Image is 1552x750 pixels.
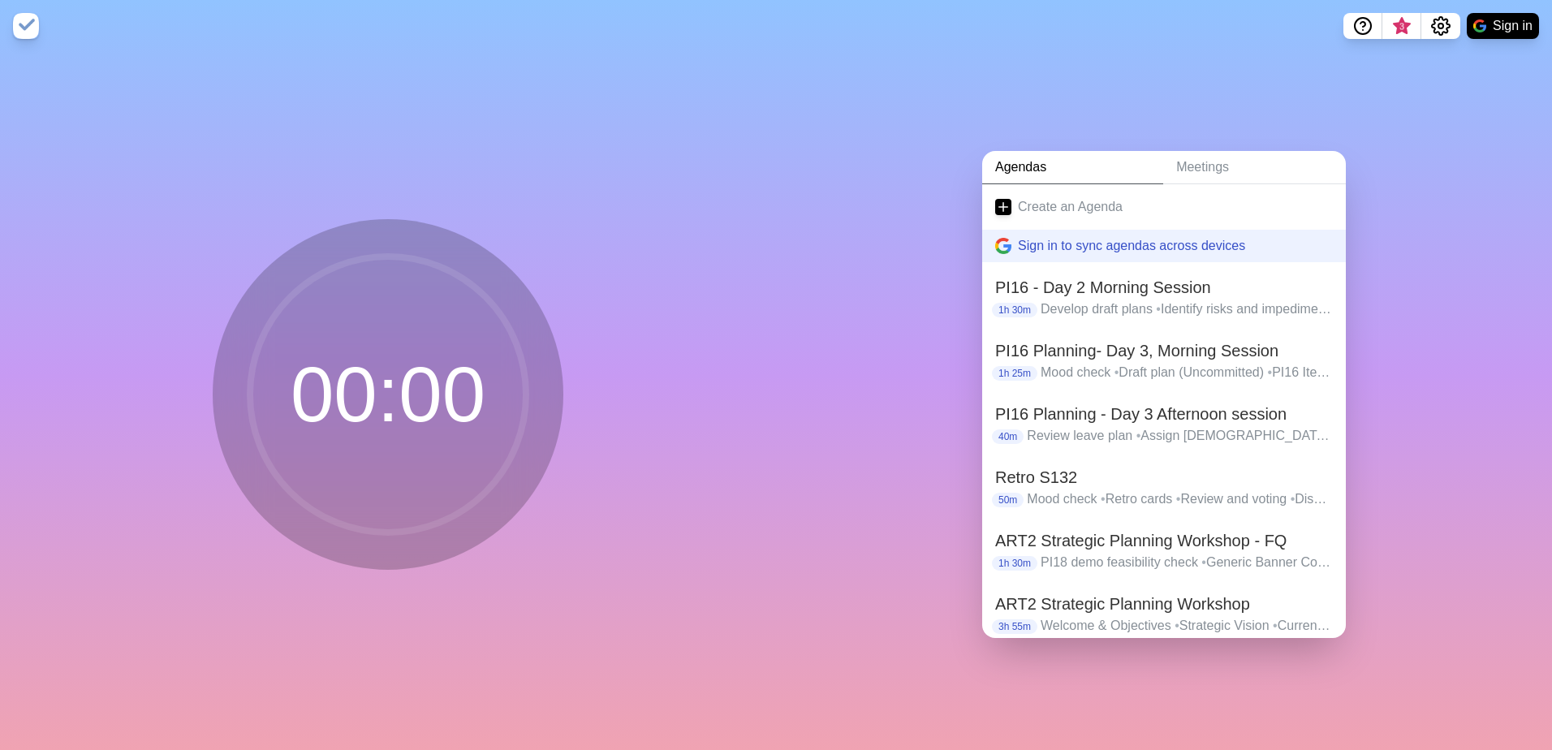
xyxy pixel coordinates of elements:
[1041,616,1333,636] p: Welcome & Objectives Strategic Vision Current State Overview Break Breakout Break Report-back & S...
[992,493,1024,507] p: 50m
[1268,365,1273,379] span: •
[1382,13,1421,39] button: What’s new
[1291,492,1295,506] span: •
[13,13,39,39] img: timeblocks logo
[1467,13,1539,39] button: Sign in
[992,556,1037,571] p: 1h 30m
[1041,553,1333,572] p: PI18 demo feasibility check Generic Banner Concept (Status Transition UI) Expression Builder Capa...
[1101,492,1106,506] span: •
[1343,13,1382,39] button: Help
[1175,619,1179,632] span: •
[995,402,1333,426] h2: PI16 Planning - Day 3 Afternoon session
[982,230,1346,262] button: Sign in to sync agendas across devices
[1041,363,1333,382] p: Mood check Draft plan (Uncommitted) PI16 Iteration 1 Extra for Iteration 1 Planning Confidence Vote
[995,465,1333,489] h2: Retro S132
[1136,429,1141,442] span: •
[982,184,1346,230] a: Create an Agenda
[995,592,1333,616] h2: ART2 Strategic Planning Workshop
[1027,489,1333,509] p: Mood check Retro cards Review and voting Discuss about retro card
[1395,20,1408,33] span: 3
[1027,426,1333,446] p: Review leave plan Assign [DEMOGRAPHIC_DATA] to team members Review changed objective with [PERSON...
[992,303,1037,317] p: 1h 30m
[982,151,1163,184] a: Agendas
[1163,151,1346,184] a: Meetings
[995,238,1011,254] img: google logo
[1176,492,1181,506] span: •
[1273,619,1278,632] span: •
[1041,300,1333,319] p: Develop draft plans Identify risks and impediments Align dependencies with other teams
[1156,302,1161,316] span: •
[1114,365,1119,379] span: •
[992,619,1037,634] p: 3h 55m
[1201,555,1206,569] span: •
[1421,13,1460,39] button: Settings
[1473,19,1486,32] img: google logo
[995,338,1333,363] h2: PI16 Planning- Day 3, Morning Session
[992,366,1037,381] p: 1h 25m
[992,429,1024,444] p: 40m
[995,528,1333,553] h2: ART2 Strategic Planning Workshop - FQ
[995,275,1333,300] h2: PI16 - Day 2 Morning Session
